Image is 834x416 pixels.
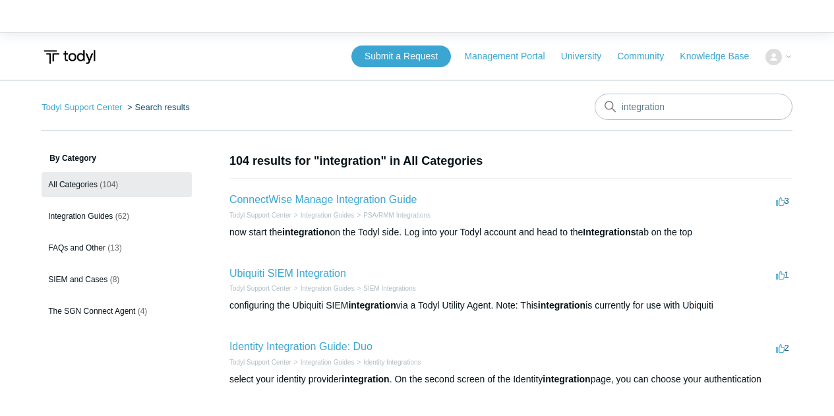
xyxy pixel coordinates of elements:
em: integration [538,300,585,311]
li: Integration Guides [291,357,355,367]
em: integration [342,374,389,384]
span: 2 [776,343,789,353]
li: Search results [125,102,190,112]
a: Ubiquiti SIEM Integration [229,268,346,279]
a: Identity Integration Guide: Duo [229,341,372,352]
span: The SGN Connect Agent [48,307,135,316]
em: integration [348,300,396,311]
a: Identity Integrations [363,359,421,366]
a: Community [617,49,677,63]
span: 1 [776,270,789,280]
a: ConnectWise Manage Integration Guide [229,194,417,205]
a: Integration Guides (62) [42,204,192,229]
a: Integration Guides [301,285,355,292]
li: Integration Guides [291,283,355,293]
a: SIEM Integrations [363,285,415,292]
em: Integrations [583,227,636,237]
li: Todyl Support Center [229,210,291,220]
li: PSA/RMM Integrations [354,210,431,220]
span: (62) [115,212,129,221]
li: Integration Guides [291,210,355,220]
a: Integration Guides [301,212,355,219]
div: configuring the Ubiquiti SIEM via a Todyl Utility Agent. Note: This is currently for use with Ubi... [229,299,792,312]
a: Knowledge Base [680,49,762,63]
span: (4) [138,307,148,316]
li: Todyl Support Center [229,357,291,367]
span: (8) [110,275,120,284]
span: All Categories [48,180,98,189]
a: University [561,49,614,63]
a: The SGN Connect Agent (4) [42,299,192,324]
a: Todyl Support Center [229,359,291,366]
a: Todyl Support Center [42,102,122,112]
span: 3 [776,196,789,206]
span: (104) [100,180,118,189]
span: SIEM and Cases [48,275,107,284]
img: Todyl Support Center Help Center home page [42,45,98,69]
a: SIEM and Cases (8) [42,267,192,292]
li: SIEM Integrations [354,283,415,293]
a: FAQs and Other (13) [42,235,192,260]
a: Integration Guides [301,359,355,366]
em: integration [543,374,590,384]
li: Identity Integrations [354,357,421,367]
input: Search [595,94,792,120]
span: Integration Guides [48,212,113,221]
div: select your identity provider . On the second screen of the Identity page, you can choose your au... [229,372,792,386]
a: All Categories (104) [42,172,192,197]
span: FAQs and Other [48,243,105,253]
a: Todyl Support Center [229,285,291,292]
a: Submit a Request [351,45,451,67]
h3: By Category [42,152,192,164]
a: PSA/RMM Integrations [363,212,431,219]
div: now start the on the Todyl side. Log into your Todyl account and head to the tab on the top [229,225,792,239]
li: Todyl Support Center [229,283,291,293]
h1: 104 results for "integration" in All Categories [229,152,792,170]
em: integration [282,227,330,237]
a: Todyl Support Center [229,212,291,219]
span: (13) [107,243,121,253]
a: Management Portal [464,49,558,63]
li: Todyl Support Center [42,102,125,112]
